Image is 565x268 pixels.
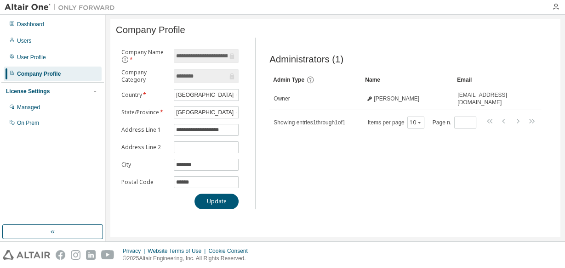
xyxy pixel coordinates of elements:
[457,73,512,87] div: Email
[86,250,96,260] img: linkedin.svg
[5,3,120,12] img: Altair One
[175,90,235,100] div: [GEOGRAPHIC_DATA]
[121,91,168,99] label: Country
[3,250,50,260] img: altair_logo.svg
[17,70,61,78] div: Company Profile
[56,250,65,260] img: facebook.svg
[121,144,168,151] label: Address Line 2
[17,104,40,111] div: Managed
[269,54,343,65] span: Administrators (1)
[121,109,168,116] label: State/Province
[17,54,46,61] div: User Profile
[123,247,148,255] div: Privacy
[410,119,422,126] button: 10
[457,91,512,106] span: [EMAIL_ADDRESS][DOMAIN_NAME]
[121,49,168,63] label: Company Name
[121,179,168,186] label: Postal Code
[71,250,80,260] img: instagram.svg
[174,107,238,118] div: [GEOGRAPHIC_DATA]
[17,21,44,28] div: Dashboard
[368,117,424,128] span: Items per page
[194,194,239,209] button: Update
[374,95,419,102] span: [PERSON_NAME]
[365,73,450,87] div: Name
[116,25,185,35] span: Company Profile
[121,56,129,63] button: information
[17,37,31,45] div: Users
[121,69,168,84] label: Company Category
[208,247,253,255] div: Cookie Consent
[274,119,345,126] span: Showing entries 1 through 1 of 1
[17,119,39,127] div: On Prem
[6,88,50,95] div: License Settings
[273,77,304,83] span: Admin Type
[433,117,476,128] span: Page n.
[121,161,168,168] label: City
[101,250,114,260] img: youtube.svg
[148,247,208,255] div: Website Terms of Use
[175,107,235,117] div: [GEOGRAPHIC_DATA]
[121,126,168,134] label: Address Line 1
[274,95,290,102] span: Owner
[174,89,238,100] div: [GEOGRAPHIC_DATA]
[123,255,253,262] p: © 2025 Altair Engineering, Inc. All Rights Reserved.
